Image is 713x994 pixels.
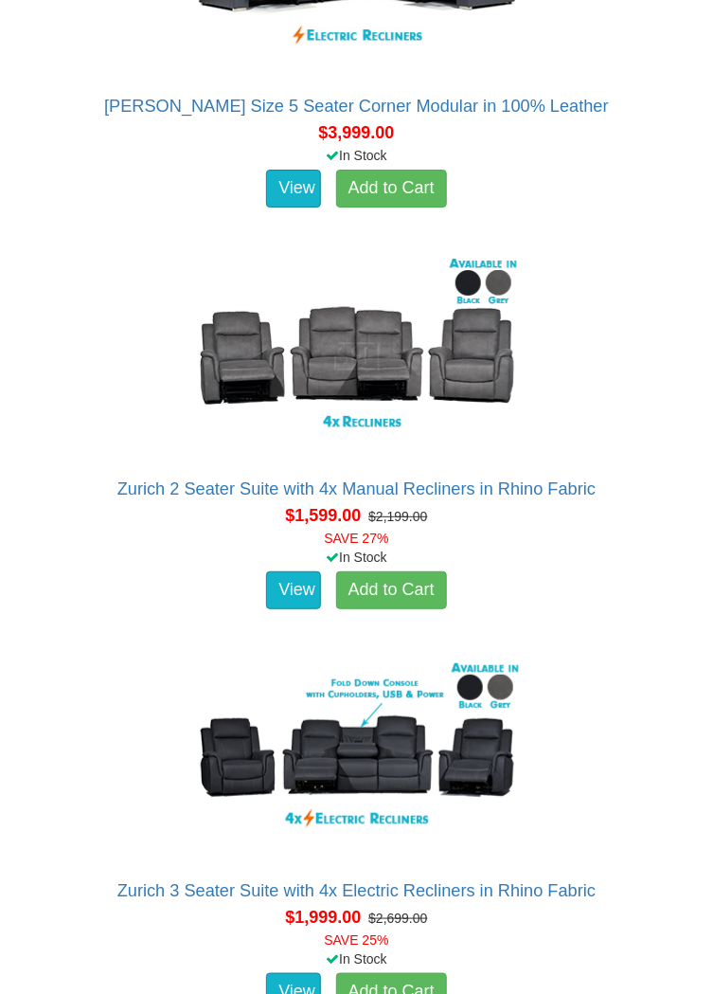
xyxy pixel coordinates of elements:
[336,170,447,208] a: Add to Cart
[368,911,427,926] del: $2,699.00
[336,571,447,609] a: Add to Cart
[187,654,527,862] img: Zurich 3 Seater Suite with 4x Electric Recliners in Rhino Fabric
[318,123,394,142] span: $3,999.00
[10,146,703,165] div: In Stock
[324,531,388,546] font: SAVE 27%
[324,932,388,948] font: SAVE 25%
[285,506,361,525] span: $1,599.00
[104,97,609,116] a: [PERSON_NAME] Size 5 Seater Corner Modular in 100% Leather
[285,908,361,927] span: $1,999.00
[187,252,527,461] img: Zurich 2 Seater Suite with 4x Manual Recliners in Rhino Fabric
[266,571,321,609] a: View
[266,170,321,208] a: View
[117,479,596,498] a: Zurich 2 Seater Suite with 4x Manual Recliners in Rhino Fabric
[117,881,596,900] a: Zurich 3 Seater Suite with 4x Electric Recliners in Rhino Fabric
[10,949,703,968] div: In Stock
[368,509,427,524] del: $2,199.00
[10,548,703,567] div: In Stock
